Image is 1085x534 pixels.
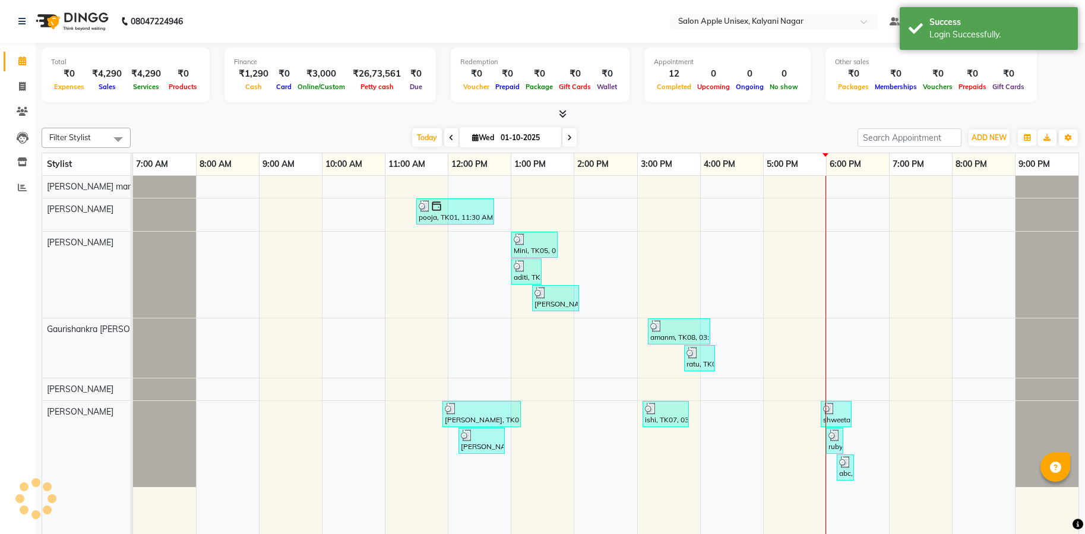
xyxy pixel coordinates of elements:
input: 2025-10-01 [497,129,556,147]
div: Success [929,16,1069,29]
span: [PERSON_NAME] [47,204,113,214]
div: aditi, TK04, 01:00 PM-01:30 PM, Threading - Eyebrows - [DEMOGRAPHIC_DATA],Threading-Upper Lips-[D... [513,260,540,283]
div: Other sales [835,57,1027,67]
span: [PERSON_NAME] [47,384,113,394]
a: 7:00 AM [133,156,171,173]
span: ADD NEW [972,133,1007,142]
span: Gaurishankra [PERSON_NAME] [47,324,166,334]
span: [PERSON_NAME] manager [47,181,150,192]
a: 12:00 PM [448,156,491,173]
span: Upcoming [694,83,733,91]
a: 6:00 PM [827,156,864,173]
span: Products [166,83,200,91]
div: ruby lgnatious, TK10, 06:00 PM-06:15 PM, Threading - Eyebrows - [DEMOGRAPHIC_DATA] [827,429,842,452]
div: [PERSON_NAME], TK06, 01:20 PM-02:05 PM, Threading-Upper Lips-[DEMOGRAPHIC_DATA],Threading - Eyebr... [533,287,578,309]
span: Voucher [460,83,492,91]
span: [PERSON_NAME] [47,406,113,417]
span: Ongoing [733,83,767,91]
span: Prepaids [956,83,989,91]
div: 12 [654,67,694,81]
a: 9:00 PM [1016,156,1053,173]
input: Search Appointment [858,128,961,147]
a: 8:00 AM [197,156,235,173]
button: ADD NEW [969,129,1010,146]
div: ₹0 [835,67,872,81]
div: ₹26,73,561 [348,67,406,81]
span: Vouchers [920,83,956,91]
div: abc, TK12, 06:10 PM-06:25 PM, Threading - Eyebrows - [DEMOGRAPHIC_DATA] [838,456,853,479]
div: ₹0 [51,67,87,81]
img: logo [30,5,112,38]
a: 4:00 PM [701,156,738,173]
a: 2:00 PM [574,156,612,173]
a: 10:00 AM [322,156,365,173]
span: Cash [242,83,265,91]
div: ₹4,290 [126,67,166,81]
div: 0 [694,67,733,81]
span: [PERSON_NAME] [47,237,113,248]
div: ₹0 [460,67,492,81]
span: Sales [96,83,119,91]
span: Card [273,83,295,91]
div: pooja, TK01, 11:30 AM-12:45 PM, Hair Wash - Matrix - [DEMOGRAPHIC_DATA],Threading-Forehead-[DEMOG... [417,200,493,223]
span: Packages [835,83,872,91]
span: Stylist [47,159,72,169]
span: Petty cash [358,83,397,91]
a: 3:00 PM [638,156,675,173]
div: Finance [234,57,426,67]
div: Redemption [460,57,620,67]
div: Mini, TK05, 01:00 PM-01:45 PM, Threading - Eyebrows - [DEMOGRAPHIC_DATA],Threading - Forehead - [... [513,233,556,256]
div: ₹0 [523,67,556,81]
span: Package [523,83,556,91]
div: 0 [767,67,801,81]
span: Due [407,83,425,91]
div: ₹0 [989,67,1027,81]
a: 11:00 AM [385,156,428,173]
div: Appointment [654,57,801,67]
div: [PERSON_NAME], TK03, 11:55 AM-01:10 PM, Sugar wax - Regular - Half legs - [DEMOGRAPHIC_DATA],Waxi... [444,403,520,425]
div: ₹0 [166,67,200,81]
div: ₹0 [594,67,620,81]
span: No show [767,83,801,91]
span: Memberships [872,83,920,91]
a: 8:00 PM [953,156,990,173]
b: 08047224946 [131,5,183,38]
div: ₹0 [273,67,295,81]
div: ₹1,290 [234,67,273,81]
a: 7:00 PM [890,156,927,173]
div: [PERSON_NAME], TK02, 12:10 PM-12:55 PM, Hair Cut - Hair Cut ([DEMOGRAPHIC_DATA]) [460,429,504,452]
a: 1:00 PM [511,156,549,173]
span: Gift Cards [556,83,594,91]
a: 9:00 AM [260,156,298,173]
div: amanm, TK08, 03:10 PM-04:10 PM, Hair Wash - Wella ([DEMOGRAPHIC_DATA]),Hair Wash - Wella ([DEMOGR... [649,320,709,343]
span: Online/Custom [295,83,348,91]
span: Expenses [51,83,87,91]
span: Wallet [594,83,620,91]
span: Services [130,83,162,91]
span: Gift Cards [989,83,1027,91]
div: ₹0 [872,67,920,81]
div: ratu, TK09, 03:45 PM-04:15 PM, Hair Wash-Biotop-[DEMOGRAPHIC_DATA] [685,347,714,369]
div: ₹0 [492,67,523,81]
div: ₹0 [920,67,956,81]
div: ishi, TK07, 03:05 PM-03:50 PM, Pedicure - Classic pedicure - [DEMOGRAPHIC_DATA],Nails - Regular N... [644,403,688,425]
a: 5:00 PM [764,156,801,173]
div: ₹0 [956,67,989,81]
span: Today [412,128,442,147]
span: Wed [469,133,497,142]
div: ₹0 [406,67,426,81]
div: ₹4,290 [87,67,126,81]
span: Prepaid [492,83,523,91]
span: Filter Stylist [49,132,91,142]
div: ₹0 [556,67,594,81]
div: ₹3,000 [295,67,348,81]
div: Total [51,57,200,67]
span: Completed [654,83,694,91]
div: 0 [733,67,767,81]
div: shweeta, TK11, 05:55 PM-06:25 PM, Hair Wash - Wella ([DEMOGRAPHIC_DATA]) [822,403,850,425]
div: Login Successfully. [929,29,1069,41]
